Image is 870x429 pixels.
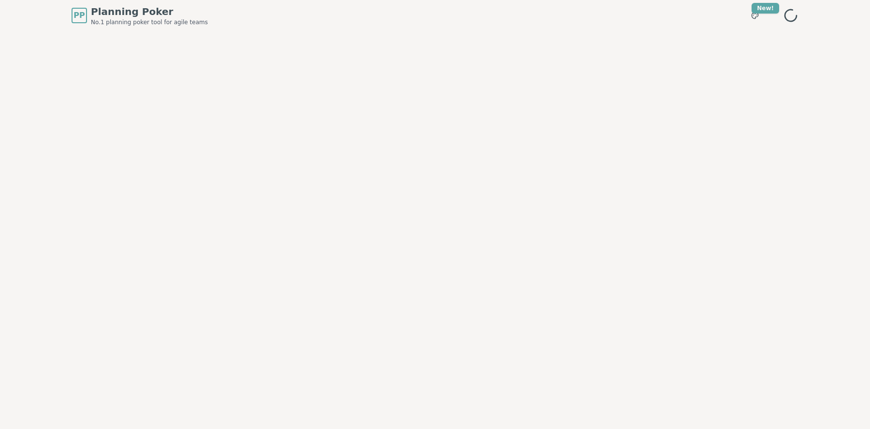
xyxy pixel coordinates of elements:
span: Planning Poker [91,5,208,18]
div: New! [752,3,779,14]
a: PPPlanning PokerNo.1 planning poker tool for agile teams [72,5,208,26]
span: PP [73,10,85,21]
span: No.1 planning poker tool for agile teams [91,18,208,26]
button: New! [746,7,764,24]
